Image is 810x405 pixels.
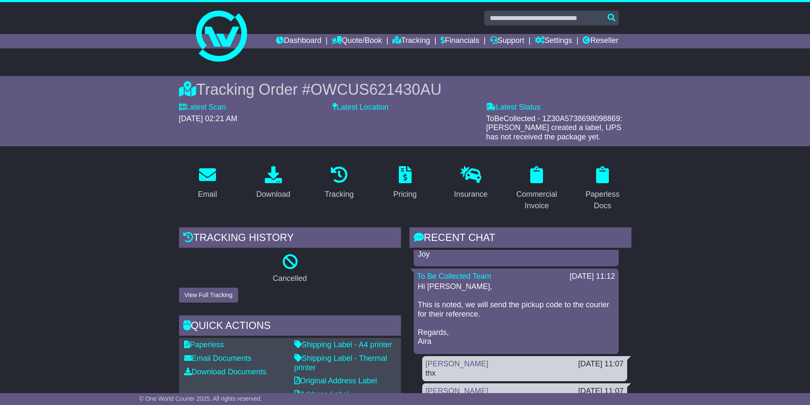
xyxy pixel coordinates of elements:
div: Tracking Order # [179,80,631,99]
div: Insurance [454,189,488,200]
a: Shipping Label - Thermal printer [294,354,387,372]
a: Support [490,34,524,48]
button: View Full Tracking [179,288,238,303]
span: ToBeCollected - 1Z30A5738698098869: [PERSON_NAME] created a label, UPS has not received the packa... [486,114,622,141]
a: [PERSON_NAME] [426,387,489,395]
div: Tracking [324,189,353,200]
div: [DATE] 11:12 [570,272,615,281]
a: Address Label [294,390,349,399]
p: Hi [PERSON_NAME], This is noted, we will send the pickup code to the courier for their reference.... [418,282,614,346]
a: Financials [441,34,479,48]
div: Download [256,189,290,200]
label: Latest Scan [179,103,226,112]
div: thx [426,369,624,378]
div: Quick Actions [179,315,401,338]
span: © One World Courier 2025. All rights reserved. [139,395,262,402]
a: Insurance [449,163,493,203]
a: Commercial Invoice [508,163,566,215]
a: To Be Collected Team [417,272,492,280]
span: OWCUS621430AU [310,81,441,98]
div: [DATE] 11:07 [578,360,624,369]
a: Shipping Label - A4 printer [294,340,392,349]
label: Latest Status [486,103,540,112]
div: Paperless Docs [580,189,626,212]
p: Cancelled [179,274,401,283]
a: Email [192,163,222,203]
a: Original Address Label [294,377,377,385]
a: Reseller [583,34,618,48]
div: Tracking history [179,227,401,250]
div: Pricing [393,189,417,200]
a: Paperless [184,340,224,349]
a: Download [251,163,296,203]
div: Email [198,189,217,200]
div: RECENT CHAT [409,227,631,250]
a: Download Documents [184,368,267,376]
div: [DATE] 11:07 [578,387,624,396]
a: Pricing [388,163,422,203]
a: Email Documents [184,354,252,363]
a: Quote/Book [332,34,382,48]
label: Latest Location [333,103,389,112]
div: Commercial Invoice [514,189,560,212]
span: [DATE] 02:21 AM [179,114,238,123]
a: [PERSON_NAME] [426,360,489,368]
a: Dashboard [276,34,321,48]
a: Tracking [319,163,359,203]
p: Regards, Joy [418,241,614,259]
a: Settings [535,34,572,48]
a: Tracking [392,34,430,48]
a: Paperless Docs [574,163,631,215]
